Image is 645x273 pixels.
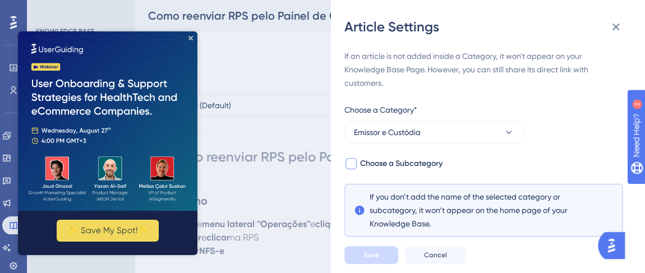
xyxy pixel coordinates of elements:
span: Save [363,251,379,260]
button: Emissor e Custódia [344,121,524,144]
span: Emissor e Custódia [354,126,421,139]
div: 2 [78,6,81,15]
span: If you don’t add the name of the selected category or subcategory, it won’t appear on the home pa... [370,190,597,230]
div: If an article is not added inside a Category, it won't appear on your Knowledge Base Page. Howeve... [344,49,623,90]
span: Need Help? [26,3,70,16]
div: Article Settings [344,18,632,36]
div: Close Preview [171,4,175,9]
button: ✨ Save My Spot!✨ [39,188,141,210]
span: Choose a Category* [344,103,417,117]
button: Cancel [405,246,466,264]
span: Cancel [424,251,447,260]
button: Save [344,246,398,264]
span: Choose a Subcategory [360,157,443,170]
iframe: UserGuiding AI Assistant Launcher [598,229,632,262]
